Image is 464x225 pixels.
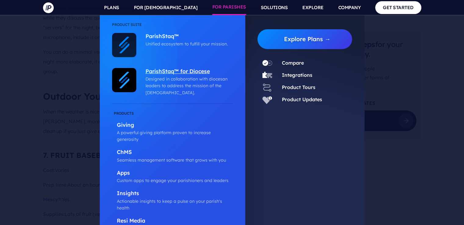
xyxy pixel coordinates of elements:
[117,198,233,212] p: Actionable insights to keep a pulse on your parish's health
[112,68,136,92] img: ParishStaq™ for Diocese - Icon
[117,177,233,184] p: Custom apps to engage your parishioners and leaders
[146,33,230,41] p: ParishStaq™
[282,72,312,78] a: Integrations
[117,122,233,129] p: Giving
[136,33,230,48] a: ParishStaq™ Unified ecosystem to fulfill your mission.
[112,21,233,33] li: Product Suite
[257,95,277,105] a: Product Updates - Icon
[117,129,233,143] p: A powerful giving platform proven to increase generosity
[375,1,421,14] a: GET STARTED
[117,149,233,156] p: ChMS
[112,149,233,163] a: ChMS Seamless management software that grows with you
[112,110,233,143] a: Giving A powerful giving platform proven to increase generosity
[257,83,277,92] a: Product Tours - Icon
[282,96,322,102] a: Product Updates
[146,68,230,76] p: ParishStaq™ for Diocese
[262,29,352,49] a: Explore Plans →
[262,70,272,80] img: Integrations - Icon
[257,58,277,68] a: Compare - Icon
[117,170,233,177] p: Apps
[146,76,230,96] p: Designed in collaboration with diocesan leaders to address the mission of the [DEMOGRAPHIC_DATA].
[117,157,233,163] p: Seamless management software that grows with you
[117,190,233,198] p: Insights
[136,68,230,96] a: ParishStaq™ for Diocese Designed in collaboration with diocesan leaders to address the mission of...
[257,70,277,80] a: Integrations - Icon
[112,170,233,184] a: Apps Custom apps to engage your parishioners and leaders
[117,217,233,225] p: Resi Media
[262,95,272,105] img: Product Updates - Icon
[282,84,315,90] a: Product Tours
[112,190,233,211] a: Insights Actionable insights to keep a pulse on your parish's health
[282,60,304,66] a: Compare
[146,41,230,47] p: Unified ecosystem to fulfill your mission.
[262,83,272,92] img: Product Tours - Icon
[112,33,136,57] img: ParishStaq™ - Icon
[262,58,272,68] img: Compare - Icon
